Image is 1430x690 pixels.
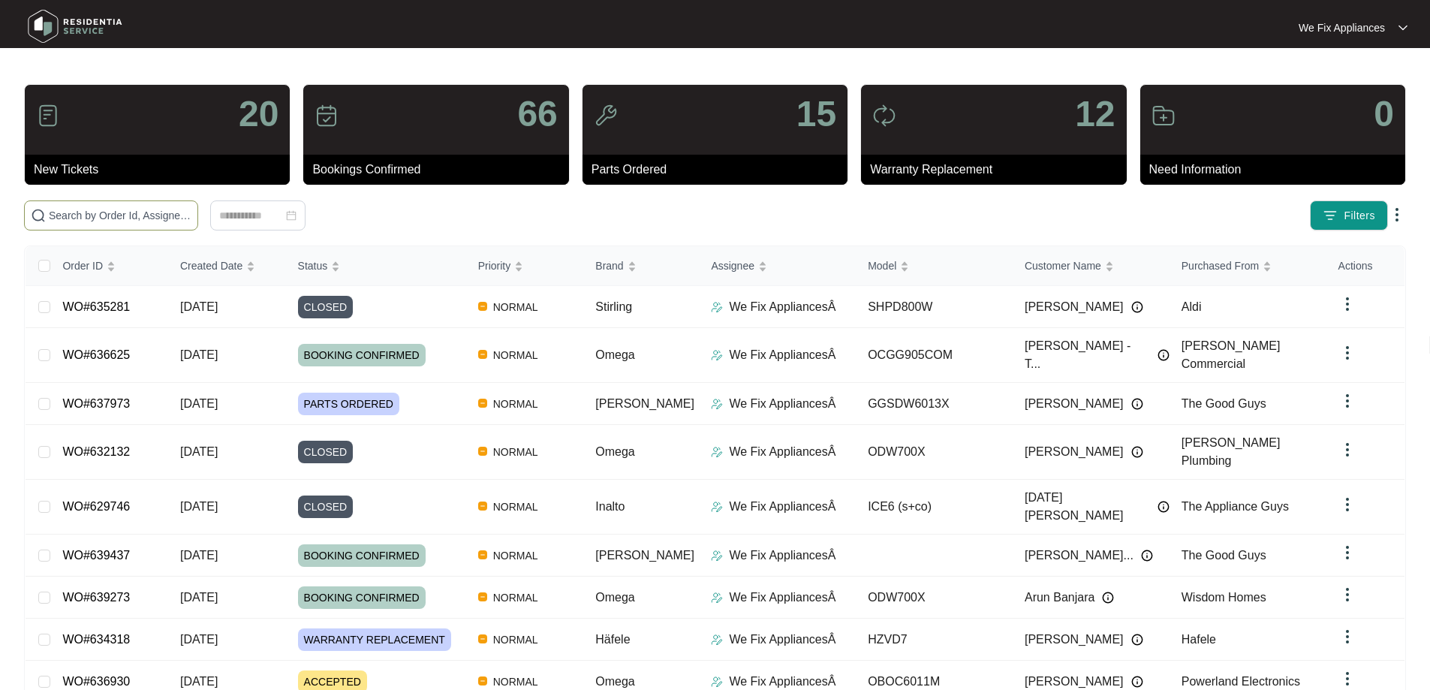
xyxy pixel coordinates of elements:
a: WO#635281 [62,300,130,313]
span: BOOKING CONFIRMED [298,544,426,567]
td: ODW700X [856,577,1013,619]
span: [PERSON_NAME] [1025,631,1124,649]
a: WO#639437 [62,549,130,562]
span: NORMAL [487,395,544,413]
p: We Fix AppliancesÂ [729,443,835,461]
span: Status [298,258,328,274]
p: We Fix AppliancesÂ [729,631,835,649]
img: Info icon [1131,446,1143,458]
span: Omega [595,445,634,458]
span: Powerland Electronics [1182,675,1300,688]
td: GGSDW6013X [856,383,1013,425]
span: [DATE] [180,348,218,361]
p: We Fix AppliancesÂ [729,498,835,516]
span: NORMAL [487,547,544,565]
span: [DATE][PERSON_NAME] [1025,489,1150,525]
img: Info icon [1102,592,1114,604]
img: filter icon [1323,208,1338,223]
th: Order ID [50,246,168,286]
img: icon [315,104,339,128]
img: Info icon [1131,398,1143,410]
img: dropdown arrow [1398,24,1407,32]
img: dropdown arrow [1338,544,1356,562]
p: We Fix AppliancesÂ [729,298,835,316]
td: HZVD7 [856,619,1013,661]
span: BOOKING CONFIRMED [298,344,426,366]
p: We Fix AppliancesÂ [729,395,835,413]
span: [PERSON_NAME]... [1025,547,1133,565]
img: Assigner Icon [711,301,723,313]
img: Assigner Icon [711,349,723,361]
span: PARTS ORDERED [298,393,399,415]
img: Info icon [1131,676,1143,688]
th: Priority [466,246,584,286]
img: Assigner Icon [711,634,723,646]
p: We Fix AppliancesÂ [729,589,835,607]
img: Assigner Icon [711,550,723,562]
span: Wisdom Homes [1182,591,1266,604]
img: Info icon [1131,301,1143,313]
span: Order ID [62,258,103,274]
span: [DATE] [180,591,218,604]
th: Actions [1326,246,1404,286]
img: dropdown arrow [1338,295,1356,313]
span: Omega [595,675,634,688]
span: BOOKING CONFIRMED [298,586,426,609]
th: Customer Name [1013,246,1170,286]
span: Aldi [1182,300,1202,313]
img: dropdown arrow [1388,206,1406,224]
td: SHPD800W [856,286,1013,328]
span: CLOSED [298,296,354,318]
img: icon [872,104,896,128]
img: Info icon [1158,501,1170,513]
img: dropdown arrow [1338,496,1356,514]
span: [DATE] [180,549,218,562]
span: [PERSON_NAME] [595,549,694,562]
img: Assigner Icon [711,398,723,410]
span: [DATE] [180,300,218,313]
span: [PERSON_NAME] [595,397,694,410]
img: Vercel Logo [478,592,487,601]
span: [PERSON_NAME] Plumbing [1182,436,1281,467]
span: The Appliance Guys [1182,500,1289,513]
th: Status [286,246,466,286]
span: Hafele [1182,633,1216,646]
p: Bookings Confirmed [312,161,568,179]
a: WO#632132 [62,445,130,458]
th: Assignee [699,246,856,286]
span: Created Date [180,258,242,274]
span: [DATE] [180,397,218,410]
span: [DATE] [180,675,218,688]
img: Vercel Logo [478,550,487,559]
img: Assigner Icon [711,676,723,688]
img: Assigner Icon [711,446,723,458]
img: icon [1152,104,1176,128]
a: WO#636930 [62,675,130,688]
img: Info icon [1158,349,1170,361]
span: Assignee [711,258,754,274]
span: [DATE] [180,445,218,458]
p: 0 [1374,96,1394,132]
span: The Good Guys [1182,549,1266,562]
p: Warranty Replacement [870,161,1126,179]
p: We Fix AppliancesÂ [729,547,835,565]
p: Parts Ordered [592,161,847,179]
span: Model [868,258,896,274]
span: CLOSED [298,496,354,518]
span: [PERSON_NAME] [1025,443,1124,461]
button: filter iconFilters [1310,200,1388,231]
a: WO#636625 [62,348,130,361]
span: The Good Guys [1182,397,1266,410]
span: Arun Banjara [1025,589,1094,607]
img: Info icon [1131,634,1143,646]
img: Vercel Logo [478,350,487,359]
img: search-icon [31,208,46,223]
p: 15 [796,96,836,132]
img: dropdown arrow [1338,586,1356,604]
span: NORMAL [487,498,544,516]
td: OCGG905COM [856,328,1013,383]
img: icon [36,104,60,128]
span: [PERSON_NAME] [1025,298,1124,316]
span: Purchased From [1182,258,1259,274]
span: Filters [1344,208,1375,224]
